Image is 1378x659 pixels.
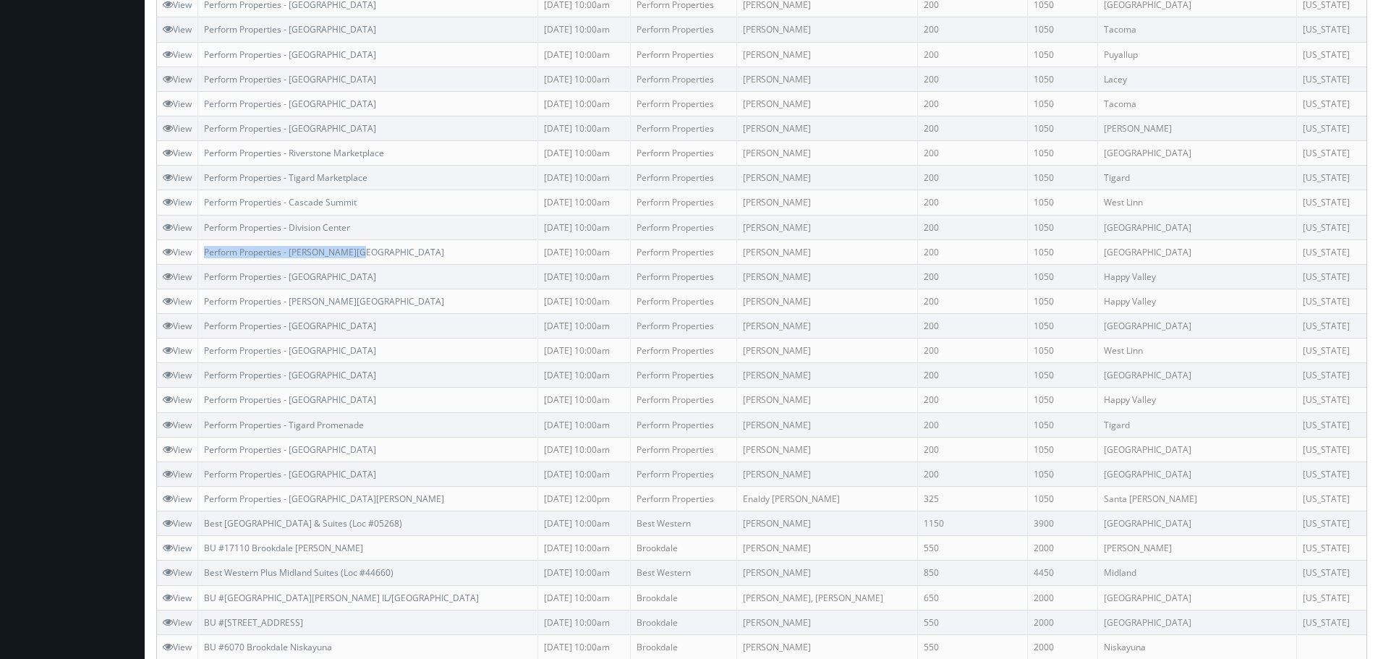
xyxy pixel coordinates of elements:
td: Perform Properties [631,412,737,437]
a: View [163,566,192,579]
a: Perform Properties - Tigard Marketplace [204,171,367,184]
td: [DATE] 10:00am [538,190,631,215]
td: 200 [918,289,1028,313]
td: Perform Properties [631,487,737,511]
td: [DATE] 10:00am [538,437,631,462]
td: 650 [918,585,1028,610]
a: View [163,394,192,406]
a: Perform Properties - [GEOGRAPHIC_DATA] [204,468,376,480]
a: View [163,48,192,61]
td: [DATE] 10:00am [538,289,631,313]
td: [US_STATE] [1296,67,1366,91]
td: [US_STATE] [1296,17,1366,42]
td: 200 [918,91,1028,116]
td: [US_STATE] [1296,42,1366,67]
td: 200 [918,166,1028,190]
a: View [163,246,192,258]
td: [US_STATE] [1296,289,1366,313]
td: 1050 [1027,190,1097,215]
td: [DATE] 10:00am [538,585,631,610]
td: Tigard [1098,166,1297,190]
td: [DATE] 10:00am [538,314,631,339]
a: BU #[GEOGRAPHIC_DATA][PERSON_NAME] IL/[GEOGRAPHIC_DATA] [204,592,479,604]
a: Perform Properties - [GEOGRAPHIC_DATA] [204,320,376,332]
td: [GEOGRAPHIC_DATA] [1098,585,1297,610]
td: [DATE] 10:00am [538,412,631,437]
td: 1050 [1027,314,1097,339]
td: [DATE] 10:00am [538,17,631,42]
td: [PERSON_NAME] [737,561,918,585]
td: [US_STATE] [1296,412,1366,437]
td: 1050 [1027,239,1097,264]
a: View [163,23,192,35]
td: 1050 [1027,388,1097,412]
td: [DATE] 10:00am [538,536,631,561]
td: 1050 [1027,91,1097,116]
td: 1050 [1027,42,1097,67]
a: BU #17110 Brookdale [PERSON_NAME] [204,542,363,554]
td: [US_STATE] [1296,264,1366,289]
td: [PERSON_NAME] [737,116,918,140]
td: [PERSON_NAME] [737,339,918,363]
td: [DATE] 10:00am [538,634,631,659]
td: [GEOGRAPHIC_DATA] [1098,141,1297,166]
a: Perform Properties - [GEOGRAPHIC_DATA] [204,73,376,85]
td: 1050 [1027,363,1097,388]
td: 1050 [1027,116,1097,140]
td: Perform Properties [631,289,737,313]
td: [PERSON_NAME] [737,264,918,289]
td: 1050 [1027,264,1097,289]
td: [DATE] 10:00am [538,363,631,388]
td: Perform Properties [631,437,737,462]
td: [PERSON_NAME] [737,314,918,339]
td: [PERSON_NAME] [737,141,918,166]
td: [US_STATE] [1296,437,1366,462]
a: Perform Properties - Division Center [204,221,350,234]
td: Tigard [1098,412,1297,437]
td: [US_STATE] [1296,190,1366,215]
td: [DATE] 10:00am [538,339,631,363]
a: View [163,641,192,653]
td: [GEOGRAPHIC_DATA] [1098,511,1297,536]
td: [US_STATE] [1296,388,1366,412]
td: [DATE] 10:00am [538,610,631,634]
a: Perform Properties - [GEOGRAPHIC_DATA] [204,443,376,456]
td: [US_STATE] [1296,239,1366,264]
a: View [163,369,192,381]
a: View [163,98,192,110]
a: View [163,147,192,159]
td: Happy Valley [1098,264,1297,289]
td: 200 [918,215,1028,239]
td: Perform Properties [631,314,737,339]
td: 1050 [1027,67,1097,91]
td: 1050 [1027,412,1097,437]
td: [DATE] 12:00pm [538,487,631,511]
td: 200 [918,17,1028,42]
td: [PERSON_NAME], [PERSON_NAME] [737,585,918,610]
td: [PERSON_NAME] [737,388,918,412]
a: View [163,320,192,332]
td: 200 [918,239,1028,264]
a: View [163,468,192,480]
td: [DATE] 10:00am [538,388,631,412]
td: Perform Properties [631,42,737,67]
td: 2000 [1027,536,1097,561]
td: [DATE] 10:00am [538,561,631,585]
a: View [163,171,192,184]
td: 3900 [1027,511,1097,536]
td: Perform Properties [631,388,737,412]
td: 200 [918,339,1028,363]
td: [DATE] 10:00am [538,462,631,486]
a: Perform Properties - Tigard Promenade [204,419,364,431]
td: 200 [918,437,1028,462]
td: [PERSON_NAME] [737,215,918,239]
td: [DATE] 10:00am [538,264,631,289]
td: Niskayuna [1098,634,1297,659]
td: Perform Properties [631,166,737,190]
td: 1050 [1027,339,1097,363]
td: [GEOGRAPHIC_DATA] [1098,314,1297,339]
td: 550 [918,634,1028,659]
td: [DATE] 10:00am [538,91,631,116]
td: Happy Valley [1098,388,1297,412]
td: 1050 [1027,487,1097,511]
